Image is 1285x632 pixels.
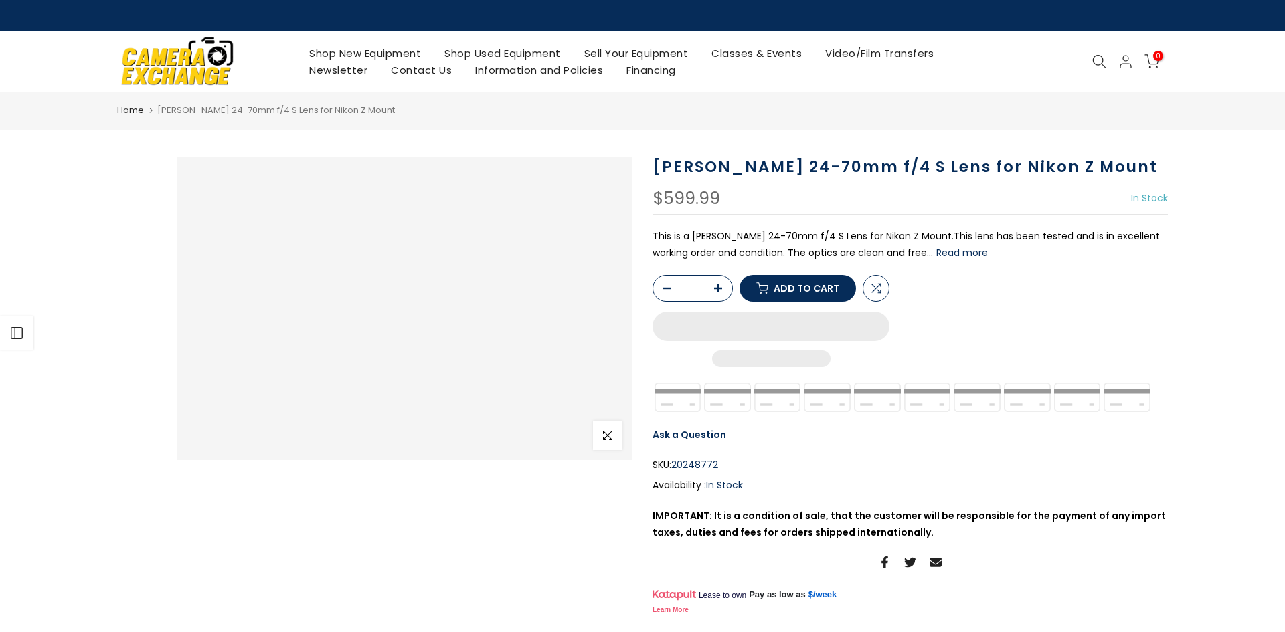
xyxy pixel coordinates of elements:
span: [PERSON_NAME] 24-70mm f/4 S Lens for Nikon Z Mount [157,104,395,116]
img: amazon payments [703,381,753,413]
h1: [PERSON_NAME] 24-70mm f/4 S Lens for Nikon Z Mount [653,157,1168,177]
img: google pay [902,381,952,413]
span: 20248772 [671,457,718,473]
a: Share on Facebook [879,554,891,570]
a: Share on Email [930,554,942,570]
button: Read more [936,247,988,259]
a: Classes & Events [700,45,814,62]
div: SKU: [653,457,1168,473]
img: paypal [1003,381,1053,413]
div: Availability : [653,477,1168,494]
img: synchrony [653,381,703,413]
span: Add to cart [774,284,839,293]
span: In Stock [706,478,743,492]
a: Contact Us [379,62,464,78]
div: $599.99 [653,190,720,207]
img: shopify pay [1052,381,1102,413]
a: Video/Film Transfers [814,45,946,62]
a: Ask a Question [653,428,726,441]
img: visa [1102,381,1152,413]
a: Information and Policies [464,62,615,78]
a: Share on Twitter [904,554,916,570]
a: Financing [615,62,688,78]
button: Add to cart [740,275,856,302]
a: Shop Used Equipment [433,45,573,62]
strong: IMPORTANT: It is a condition of sale, that the customer will be responsible for the payment of an... [653,509,1166,539]
span: Lease to own [699,590,746,601]
img: discover [853,381,903,413]
a: Newsletter [298,62,379,78]
span: In Stock [1131,191,1168,205]
img: apple pay [802,381,853,413]
span: Pay as low as [749,589,806,601]
p: This is a [PERSON_NAME] 24-70mm f/4 S Lens for Nikon Z Mount.This lens has been tested and is in ... [653,228,1168,261]
a: Learn More [653,606,689,613]
a: 0 [1144,54,1159,69]
img: master [952,381,1003,413]
span: 0 [1153,51,1163,61]
a: Sell Your Equipment [572,45,700,62]
a: Home [117,104,144,117]
a: Shop New Equipment [298,45,433,62]
a: $/week [808,589,837,601]
img: american express [752,381,802,413]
